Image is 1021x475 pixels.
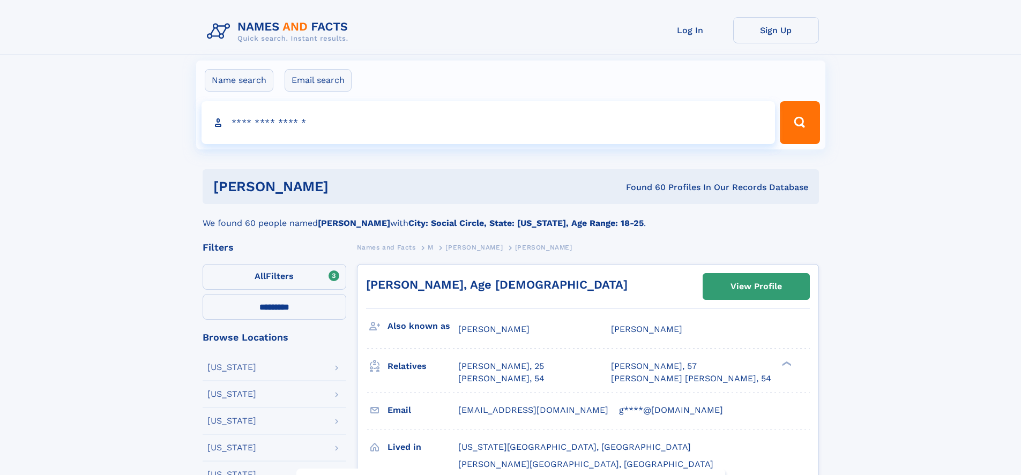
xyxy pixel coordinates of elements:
[203,204,819,230] div: We found 60 people named with .
[428,240,434,254] a: M
[733,17,819,43] a: Sign Up
[255,271,266,281] span: All
[387,317,458,335] h3: Also known as
[357,240,416,254] a: Names and Facts
[477,182,808,193] div: Found 60 Profiles In Our Records Database
[203,264,346,290] label: Filters
[611,373,771,384] a: [PERSON_NAME] [PERSON_NAME], 54
[387,401,458,419] h3: Email
[203,333,346,342] div: Browse Locations
[647,17,733,43] a: Log In
[207,363,256,372] div: [US_STATE]
[515,244,572,251] span: [PERSON_NAME]
[203,17,357,46] img: Logo Names and Facts
[779,360,792,367] div: ❯
[205,69,273,92] label: Name search
[387,438,458,456] h3: Lived in
[445,244,503,251] span: [PERSON_NAME]
[408,218,644,228] b: City: Social Circle, State: [US_STATE], Age Range: 18-25
[611,324,682,334] span: [PERSON_NAME]
[458,442,691,452] span: [US_STATE][GEOGRAPHIC_DATA], [GEOGRAPHIC_DATA]
[780,101,819,144] button: Search Button
[458,405,608,415] span: [EMAIL_ADDRESS][DOMAIN_NAME]
[731,274,782,299] div: View Profile
[458,324,530,334] span: [PERSON_NAME]
[207,390,256,398] div: [US_STATE]
[207,443,256,452] div: [US_STATE]
[458,373,545,384] a: [PERSON_NAME], 54
[458,459,713,469] span: [PERSON_NAME][GEOGRAPHIC_DATA], [GEOGRAPHIC_DATA]
[207,417,256,425] div: [US_STATE]
[213,180,478,193] h1: [PERSON_NAME]
[445,240,503,254] a: [PERSON_NAME]
[458,360,544,372] a: [PERSON_NAME], 25
[318,218,390,228] b: [PERSON_NAME]
[366,278,628,291] a: [PERSON_NAME], Age [DEMOGRAPHIC_DATA]
[202,101,776,144] input: search input
[387,357,458,375] h3: Relatives
[703,274,809,299] a: View Profile
[285,69,352,92] label: Email search
[611,360,697,372] a: [PERSON_NAME], 57
[203,243,346,252] div: Filters
[428,244,434,251] span: M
